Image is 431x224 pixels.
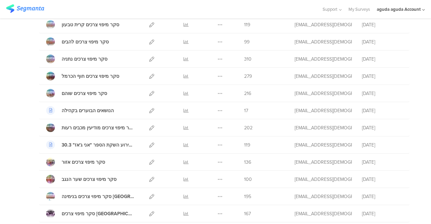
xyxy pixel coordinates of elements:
span: 119 [244,141,250,149]
div: research@lgbt.org.il [295,73,352,80]
a: סקר מיפוי צרכים להבים [46,37,109,46]
div: [DATE] [362,193,402,200]
img: segmanta logo [6,4,44,13]
div: סקר מיפוי צרכים מודיעין מכבים רעות [62,124,134,131]
div: [DATE] [362,73,402,80]
div: סקר מיפוי צרכים קריית אונו [62,210,134,217]
div: research@lgbt.org.il [295,210,352,217]
div: הנושאים הבוערים בקהילה [62,107,114,114]
div: סקר מיפוי צרכים שער הנגב [62,176,117,183]
div: research@lgbt.org.il [295,21,352,28]
div: סקר מיפוי צרכים אזור [62,159,105,166]
span: 310 [244,56,252,63]
div: research@lgbt.org.il [295,107,352,114]
div: research@lgbt.org.il [295,90,352,97]
span: 136 [244,159,251,166]
div: research@lgbt.org.il [295,193,352,200]
a: סקר מיפוי צרכים שוהם [46,89,107,98]
div: aguda aguda Account [377,6,421,12]
div: [DATE] [362,124,402,131]
a: הנושאים הבוערים בקהילה [46,106,114,115]
div: research@lgbt.org.il [295,159,352,166]
div: research@lgbt.org.il [295,141,352,149]
div: [DATE] [362,56,402,63]
div: [DATE] [362,21,402,28]
div: [DATE] [362,176,402,183]
a: סקר מיפוי צרכים אזור [46,158,105,166]
div: [DATE] [362,38,402,45]
div: סקר מיפוי צרכים קרית טבעון [62,21,119,28]
div: [DATE] [362,159,402,166]
div: research@lgbt.org.il [295,56,352,63]
div: [DATE] [362,107,402,114]
a: סקר מיפוי צרכים מודיעין מכבים רעות [46,123,134,132]
span: 119 [244,21,250,28]
div: [DATE] [362,210,402,217]
span: 17 [244,107,248,114]
div: [DATE] [362,141,402,149]
a: סקר מיפוי צרכים נתניה [46,55,107,63]
div: סקר מיפוי צרכים נתניה [62,56,107,63]
a: סקר מיפוי צרכים בנימינה [GEOGRAPHIC_DATA] [46,192,134,201]
span: 100 [244,176,252,183]
a: סקר מיפוי צרכים שער הנגב [46,175,117,184]
div: research@lgbt.org.il [295,176,352,183]
span: 279 [244,73,252,80]
span: 195 [244,193,251,200]
div: אישור הגעה לאירוע השקת הספר "אני ג'אז" 30.3 [62,141,134,149]
a: אישור הגעה לאירוע השקת הספר "אני ג'אז" 30.3 [46,140,134,149]
div: research@lgbt.org.il [295,124,352,131]
span: 216 [244,90,251,97]
a: סקר מיפוי צרכים חוף הכרמל [46,72,119,81]
span: 99 [244,38,250,45]
a: סקר מיפוי צרכים [GEOGRAPHIC_DATA] [46,209,134,218]
div: סקר מיפוי צרכים בנימינה גבעת עדה [62,193,134,200]
div: סקר מיפוי צרכים להבים [62,38,109,45]
div: סקר מיפוי צרכים שוהם [62,90,107,97]
div: סקר מיפוי צרכים חוף הכרמל [62,73,119,80]
a: סקר מיפוי צרכים קרית טבעון [46,20,119,29]
div: [DATE] [362,90,402,97]
span: Support [323,6,337,12]
span: 202 [244,124,253,131]
span: 167 [244,210,251,217]
div: research@lgbt.org.il [295,38,352,45]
